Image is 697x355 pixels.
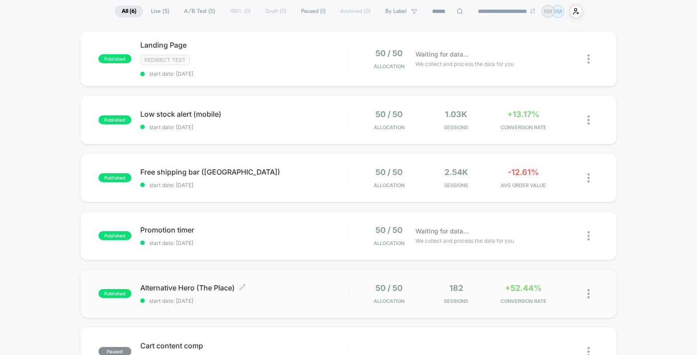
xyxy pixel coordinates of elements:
[375,283,403,293] span: 50 / 50
[374,298,404,304] span: Allocation
[4,181,19,196] button: Play, NEW DEMO 2025-VEED.mp4
[416,237,514,245] span: We collect and process the data for you
[449,283,463,293] span: 182
[416,60,514,68] span: We collect and process the data for you
[425,124,488,131] span: Sessions
[587,115,590,125] img: close
[507,110,539,119] span: +13.17%
[374,182,404,188] span: Allocation
[98,115,131,124] span: published
[375,110,403,119] span: 50 / 50
[291,184,318,193] input: Volume
[444,167,468,177] span: 2.54k
[98,289,131,298] span: published
[425,182,488,188] span: Sessions
[140,124,348,131] span: start date: [DATE]
[140,167,348,176] span: Free shipping bar ([GEOGRAPHIC_DATA])
[375,225,403,235] span: 50 / 50
[544,8,552,15] p: RM
[375,49,403,58] span: 50 / 50
[7,169,351,178] input: Seek
[587,289,590,298] img: close
[587,231,590,241] img: close
[508,167,539,177] span: -12.61%
[177,5,222,17] span: A/B Test ( 5 )
[250,184,274,193] div: Duration
[587,54,590,64] img: close
[98,54,131,63] span: published
[492,298,555,304] span: CONVERSION RATE
[140,55,190,65] span: Redirect Test
[416,226,469,236] span: Waiting for data...
[140,70,348,77] span: start date: [DATE]
[140,283,348,292] span: Alternative Hero (The Place)
[140,41,348,49] span: Landing Page
[140,182,348,188] span: start date: [DATE]
[505,283,542,293] span: +52.44%
[587,173,590,183] img: close
[294,5,332,17] span: Paused ( 1 )
[374,240,404,246] span: Allocation
[374,63,404,69] span: Allocation
[98,173,131,182] span: published
[140,225,348,234] span: Promotion timer
[167,90,188,111] button: Play, NEW DEMO 2025-VEED.mp4
[140,341,348,350] span: Cart content comp
[492,182,555,188] span: AVG ORDER VALUE
[374,124,404,131] span: Allocation
[530,8,535,14] img: end
[425,298,488,304] span: Sessions
[228,184,249,193] div: Current time
[416,49,469,59] span: Waiting for data...
[98,231,131,240] span: published
[554,8,562,15] p: RM
[375,167,403,177] span: 50 / 50
[140,240,348,246] span: start date: [DATE]
[385,8,407,15] span: By Label
[140,298,348,304] span: start date: [DATE]
[140,110,348,118] span: Low stock alert (mobile)
[445,110,467,119] span: 1.03k
[144,5,176,17] span: Live ( 5 )
[115,5,143,17] span: All ( 6 )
